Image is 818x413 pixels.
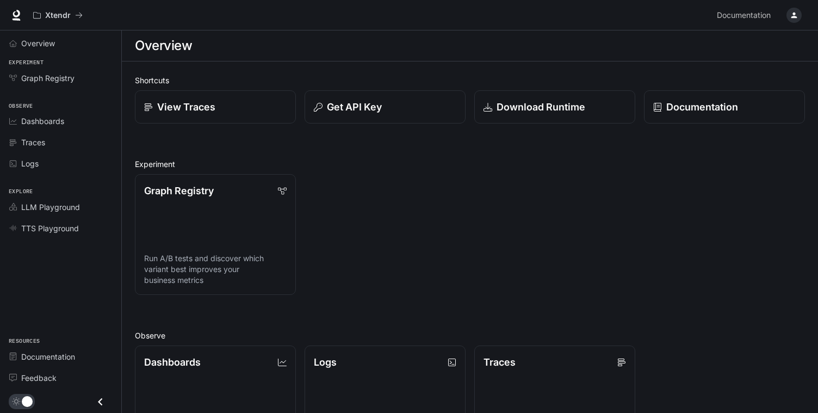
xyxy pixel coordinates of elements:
a: Graph Registry [4,69,117,88]
span: Graph Registry [21,72,75,84]
span: Documentation [717,9,771,22]
p: Xtendr [45,11,71,20]
a: Traces [4,133,117,152]
p: Get API Key [327,100,382,114]
h2: Shortcuts [135,75,805,86]
a: Documentation [644,90,805,124]
span: Documentation [21,351,75,362]
a: Feedback [4,368,117,387]
p: Download Runtime [497,100,585,114]
a: TTS Playground [4,219,117,238]
p: View Traces [157,100,215,114]
span: LLM Playground [21,201,80,213]
h1: Overview [135,35,192,57]
span: Feedback [21,372,57,384]
span: Dashboards [21,115,64,127]
a: Graph RegistryRun A/B tests and discover which variant best improves your business metrics [135,174,296,295]
span: TTS Playground [21,223,79,234]
a: Documentation [712,4,779,26]
a: LLM Playground [4,198,117,217]
button: Close drawer [88,391,113,413]
p: Graph Registry [144,183,214,198]
p: Run A/B tests and discover which variant best improves your business metrics [144,253,287,286]
span: Dark mode toggle [22,395,33,407]
p: Logs [314,355,337,369]
p: Traces [484,355,516,369]
p: Dashboards [144,355,201,369]
a: Logs [4,154,117,173]
button: All workspaces [28,4,88,26]
h2: Observe [135,330,805,341]
button: Get API Key [305,90,466,124]
span: Overview [21,38,55,49]
a: View Traces [135,90,296,124]
a: Documentation [4,347,117,366]
a: Overview [4,34,117,53]
span: Traces [21,137,45,148]
p: Documentation [666,100,738,114]
span: Logs [21,158,39,169]
a: Download Runtime [474,90,635,124]
a: Dashboards [4,112,117,131]
h2: Experiment [135,158,805,170]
